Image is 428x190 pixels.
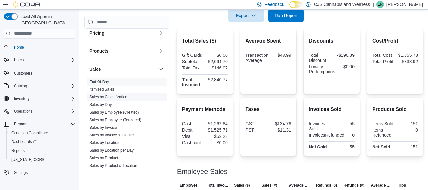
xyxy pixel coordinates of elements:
[309,121,330,131] div: Invoices Sold
[206,53,228,58] div: $0.00
[333,144,355,149] div: 55
[309,133,344,138] div: InvoicesRefunded
[270,128,291,133] div: $11.31
[309,37,355,45] h2: Discounts
[89,102,112,107] span: Sales by Day
[228,9,264,22] button: Export
[246,53,269,63] div: Transaction Average
[18,13,75,26] span: Load All Apps in [GEOGRAPHIC_DATA]
[372,121,394,126] div: Items Sold
[314,1,370,8] p: CJS Cannabis and Wellness
[14,170,28,175] span: Settings
[206,121,228,126] div: $1,262.84
[207,183,229,188] span: Total Invoiced
[11,82,29,90] button: Catalog
[177,168,227,175] h3: Employee Sales
[89,110,139,115] span: Sales by Employee (Created)
[11,139,37,144] span: Dashboards
[396,121,418,126] div: 151
[9,129,75,137] span: Canadian Compliance
[1,168,78,177] button: Settings
[11,43,27,51] a: Home
[396,128,418,133] div: 0
[246,121,267,126] div: GST
[11,157,44,162] span: [US_STATE] CCRS
[372,106,418,113] h2: Products Sold
[1,107,78,116] button: Operations
[89,171,151,175] a: Sales by Product & Location per Day
[6,128,78,137] button: Canadian Compliance
[84,78,169,187] div: Sales
[234,183,250,188] span: Sales ($)
[309,53,330,63] div: Total Discount
[337,64,355,69] div: $0.00
[6,146,78,155] button: Reports
[9,156,75,163] span: Washington CCRS
[11,56,26,64] button: Users
[246,128,267,133] div: PST
[396,144,418,149] div: 151
[11,43,75,51] span: Home
[275,12,297,19] span: Run Report
[232,9,260,22] span: Export
[11,69,35,77] a: Customers
[89,110,139,115] a: Sales by Employee (Created)
[386,1,423,8] p: [PERSON_NAME]
[372,128,394,138] div: Items Refunded
[182,128,204,133] div: Debit
[89,156,118,160] a: Sales by Product
[1,68,78,77] button: Customers
[14,57,24,62] span: Users
[89,163,137,168] a: Sales by Product & Location
[246,106,291,113] h2: Taxes
[373,1,374,8] p: |
[89,148,134,153] span: Sales by Location per Day
[309,64,335,74] div: Loyalty Redemptions
[9,129,51,137] a: Canadian Compliance
[11,82,75,90] span: Catalog
[14,71,32,76] span: Customers
[157,65,164,73] button: Sales
[206,77,228,82] div: $2,840.77
[11,169,30,176] a: Settings
[89,66,156,72] button: Sales
[371,183,393,188] span: Average Refund
[9,138,39,146] a: Dashboards
[89,80,109,84] a: End Of Day
[89,125,117,130] a: Sales by Invoice
[89,48,109,54] h3: Products
[343,183,364,188] span: Refunds (#)
[11,95,32,102] button: Inventory
[182,106,228,113] h2: Payment Methods
[182,59,204,64] div: Subtotal
[9,156,47,163] a: [US_STATE] CCRS
[182,53,204,58] div: Gift Cards
[376,1,384,8] div: Emily Reid
[206,128,228,133] div: $1,525.71
[333,121,355,126] div: 55
[6,137,78,146] a: Dashboards
[14,45,24,50] span: Home
[347,133,355,138] div: 0
[1,94,78,103] button: Inventory
[289,183,311,188] span: Average Sale
[333,53,355,58] div: -$190.89
[316,183,337,188] span: Refunds ($)
[11,168,75,176] span: Settings
[1,120,78,128] button: Reports
[268,9,304,22] button: Run Report
[372,37,418,45] h2: Cost/Profit
[89,118,141,122] a: Sales by Employee (Tendered)
[372,59,394,64] div: Total Profit
[11,120,30,128] button: Reports
[89,141,119,145] a: Sales by Location
[372,53,394,58] div: Total Cost
[11,108,35,115] button: Operations
[289,1,303,8] input: Dark Mode
[1,82,78,90] button: Catalog
[89,87,114,92] a: Itemized Sales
